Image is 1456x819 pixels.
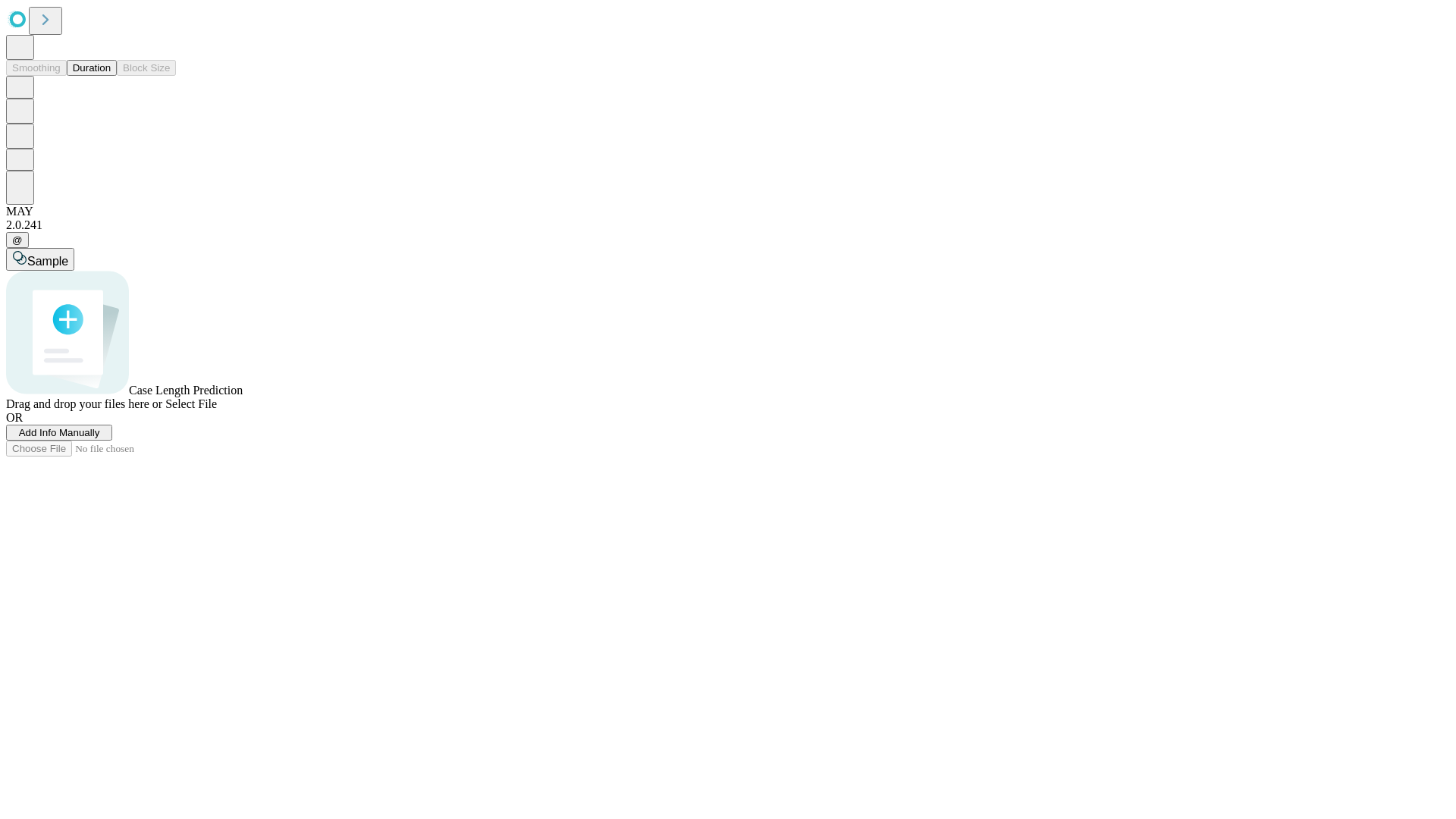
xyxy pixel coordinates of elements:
[6,425,112,441] button: Add Info Manually
[6,411,23,424] span: OR
[6,218,1450,232] div: 2.0.241
[129,384,243,397] span: Case Length Prediction
[6,205,1450,218] div: MAY
[165,397,217,410] span: Select File
[6,232,29,248] button: @
[117,60,176,76] button: Block Size
[6,60,67,76] button: Smoothing
[6,248,74,271] button: Sample
[19,427,100,438] span: Add Info Manually
[6,397,162,410] span: Drag and drop your files here or
[67,60,117,76] button: Duration
[27,255,68,268] span: Sample
[12,234,23,246] span: @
